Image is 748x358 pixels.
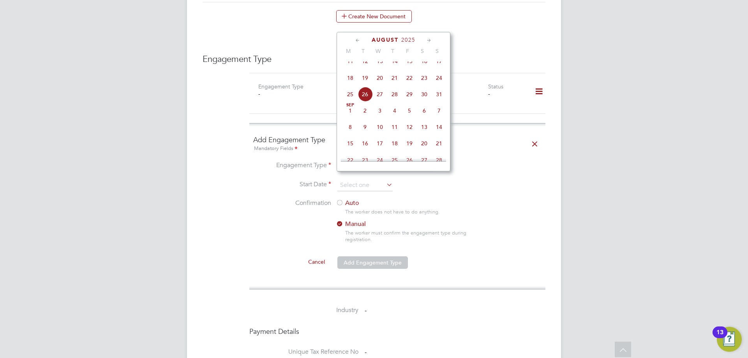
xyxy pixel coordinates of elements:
[358,103,372,118] span: 2
[372,136,387,151] span: 17
[343,103,358,118] span: 1
[343,120,358,134] span: 8
[343,136,358,151] span: 15
[336,199,476,207] label: Auto
[253,161,331,169] label: Engagement Type
[336,220,476,228] label: Manual
[417,120,432,134] span: 13
[432,87,446,102] span: 31
[402,87,417,102] span: 29
[402,136,417,151] span: 19
[302,256,331,268] button: Cancel
[372,153,387,168] span: 24
[402,120,417,134] span: 12
[343,87,358,102] span: 25
[432,54,446,69] span: 17
[387,120,402,134] span: 11
[400,48,415,55] span: F
[402,54,417,69] span: 15
[249,327,545,336] h4: Payment Details
[432,103,446,118] span: 7
[387,54,402,69] span: 14
[417,136,432,151] span: 20
[345,230,482,243] div: The worker must confirm the engagement type during registration.
[430,48,445,55] span: S
[358,54,372,69] span: 12
[343,54,358,69] span: 11
[358,87,372,102] span: 26
[402,153,417,168] span: 26
[372,54,387,69] span: 13
[372,71,387,85] span: 20
[415,48,430,55] span: S
[716,332,723,342] div: 13
[432,153,446,168] span: 28
[358,120,372,134] span: 9
[488,90,524,97] div: -
[372,120,387,134] span: 10
[356,48,370,55] span: T
[385,48,400,55] span: T
[387,153,402,168] span: 25
[258,83,303,90] label: Engagement Type
[417,54,432,69] span: 16
[253,180,331,189] label: Start Date
[402,71,417,85] span: 22
[365,348,367,356] span: -
[341,48,356,55] span: M
[387,103,402,118] span: 4
[337,256,408,269] button: Add Engagement Type
[417,103,432,118] span: 6
[253,135,542,153] h4: Add Engagement Type
[203,54,545,65] h3: Engagement Type
[402,103,417,118] span: 5
[417,87,432,102] span: 30
[249,306,358,314] label: Industry
[249,348,358,356] label: Unique Tax Reference No
[387,87,402,102] span: 28
[358,153,372,168] span: 23
[343,153,358,168] span: 22
[253,145,542,153] div: Mandatory Fields
[345,209,482,215] div: The worker does not have to do anything.
[258,90,331,97] div: -
[432,120,446,134] span: 14
[253,199,331,207] label: Confirmation
[358,71,372,85] span: 19
[432,136,446,151] span: 21
[488,83,503,90] label: Status
[337,180,393,191] input: Select one
[343,103,358,107] span: Sep
[372,103,387,118] span: 3
[372,37,399,43] span: August
[336,10,412,23] button: Create New Document
[358,136,372,151] span: 16
[417,71,432,85] span: 23
[387,136,402,151] span: 18
[416,90,488,97] div: -
[370,48,385,55] span: W
[343,71,358,85] span: 18
[717,327,742,352] button: Open Resource Center, 13 new notifications
[372,87,387,102] span: 27
[432,71,446,85] span: 24
[387,71,402,85] span: 21
[417,153,432,168] span: 27
[401,37,415,43] span: 2025
[365,307,367,314] span: -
